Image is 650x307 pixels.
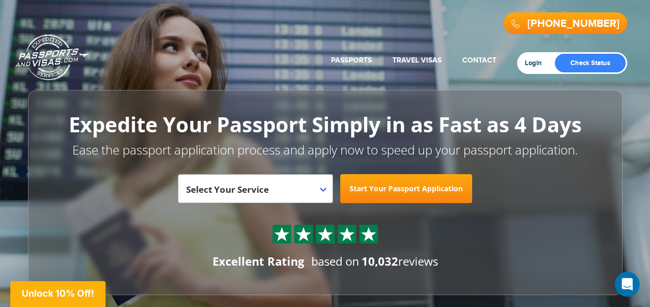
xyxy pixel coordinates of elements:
img: Sprite St [339,226,355,242]
p: Ease the passport application process and apply now to speed up your passport application. [51,141,599,159]
a: Start Your Passport Application [340,174,472,203]
span: reviews [361,253,438,269]
a: [PHONE_NUMBER] [527,18,619,30]
h1: Expedite Your Passport Simply in as Fast as 4 Days [51,113,599,136]
img: Sprite St [296,226,311,242]
a: Passports [331,56,372,65]
div: Unlock 10% Off! [10,281,105,307]
a: Travel Visas [392,56,442,65]
img: Sprite St [361,226,376,242]
a: Login [525,59,549,67]
a: Contact [462,56,496,65]
span: Select Your Service [178,174,333,203]
img: Sprite St [274,226,290,242]
strong: 10,032 [361,253,398,269]
div: Excellent Rating [213,253,304,269]
span: Select Your Service [186,183,269,195]
span: based on [311,253,359,269]
img: Sprite St [318,226,333,242]
span: Select Your Service [186,178,322,207]
a: Passports & [DOMAIN_NAME] [16,34,89,81]
div: Open Intercom Messenger [615,272,640,297]
span: Unlock 10% Off! [22,288,94,299]
a: Check Status [555,54,626,72]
